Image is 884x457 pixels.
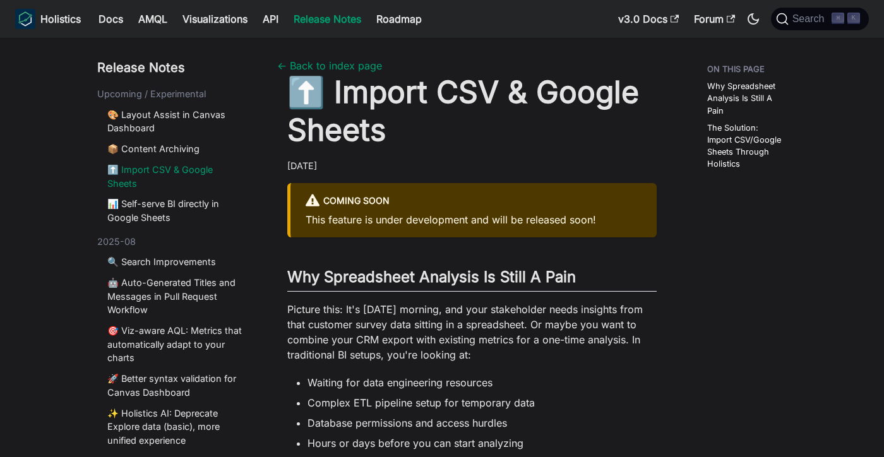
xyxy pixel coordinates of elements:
[306,193,642,210] div: Coming Soon
[97,58,247,77] div: Release Notes
[287,302,657,362] p: Picture this: It's [DATE] morning, and your stakeholder needs insights from that customer survey ...
[286,9,369,29] a: Release Notes
[308,375,657,390] li: Waiting for data engineering resources
[789,13,832,25] span: Search
[611,9,686,29] a: v3.0 Docs
[107,324,242,365] a: 🎯 Viz-aware AQL: Metrics that automatically adapt to your charts
[40,11,81,27] b: Holistics
[107,372,242,399] a: 🚀 Better syntax validation for Canvas Dashboard
[97,235,247,249] div: 2025-08
[287,160,317,171] time: [DATE]
[97,58,247,457] nav: Blog recent posts navigation
[369,9,429,29] a: Roadmap
[107,407,242,448] a: ✨ Holistics AI: Deprecate Explore data (basic), more unified experience
[107,197,242,224] a: 📊 Self-serve BI directly in Google Sheets
[707,80,782,117] a: Why Spreadsheet Analysis Is Still A Pain
[308,395,657,410] li: Complex ETL pipeline setup for temporary data
[277,59,382,72] a: ← Back to index page
[847,13,860,24] kbd: K
[686,9,743,29] a: Forum
[107,163,242,190] a: ⬆️ Import CSV & Google Sheets
[91,9,131,29] a: Docs
[306,212,642,227] p: This feature is under development and will be released soon!
[255,9,286,29] a: API
[287,268,657,292] h2: Why Spreadsheet Analysis Is Still A Pain
[131,9,175,29] a: AMQL
[107,142,242,156] a: 📦 Content Archiving
[15,9,35,29] img: Holistics
[308,436,657,451] li: Hours or days before you can start analyzing
[832,13,844,24] kbd: ⌘
[175,9,255,29] a: Visualizations
[107,108,242,135] a: 🎨 Layout Assist in Canvas Dashboard
[743,9,763,29] button: Switch between dark and light mode (currently dark mode)
[287,73,657,149] h1: ⬆️ Import CSV & Google Sheets
[771,8,869,30] button: Search (Command+K)
[107,255,242,269] a: 🔍 Search Improvements
[707,122,782,170] a: The Solution: Import CSV/Google Sheets Through Holistics
[15,9,81,29] a: HolisticsHolistics
[107,276,242,317] a: 🤖 Auto-Generated Titles and Messages in Pull Request Workflow
[308,415,657,430] li: Database permissions and access hurdles
[97,87,247,101] div: Upcoming / Experimental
